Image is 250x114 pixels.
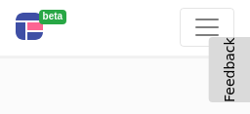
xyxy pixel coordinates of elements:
[180,8,234,47] button: Toggle navigation
[39,10,67,24] span: beta
[16,8,76,48] a: beta
[222,38,237,103] span: Feedback
[16,13,43,40] img: Centroly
